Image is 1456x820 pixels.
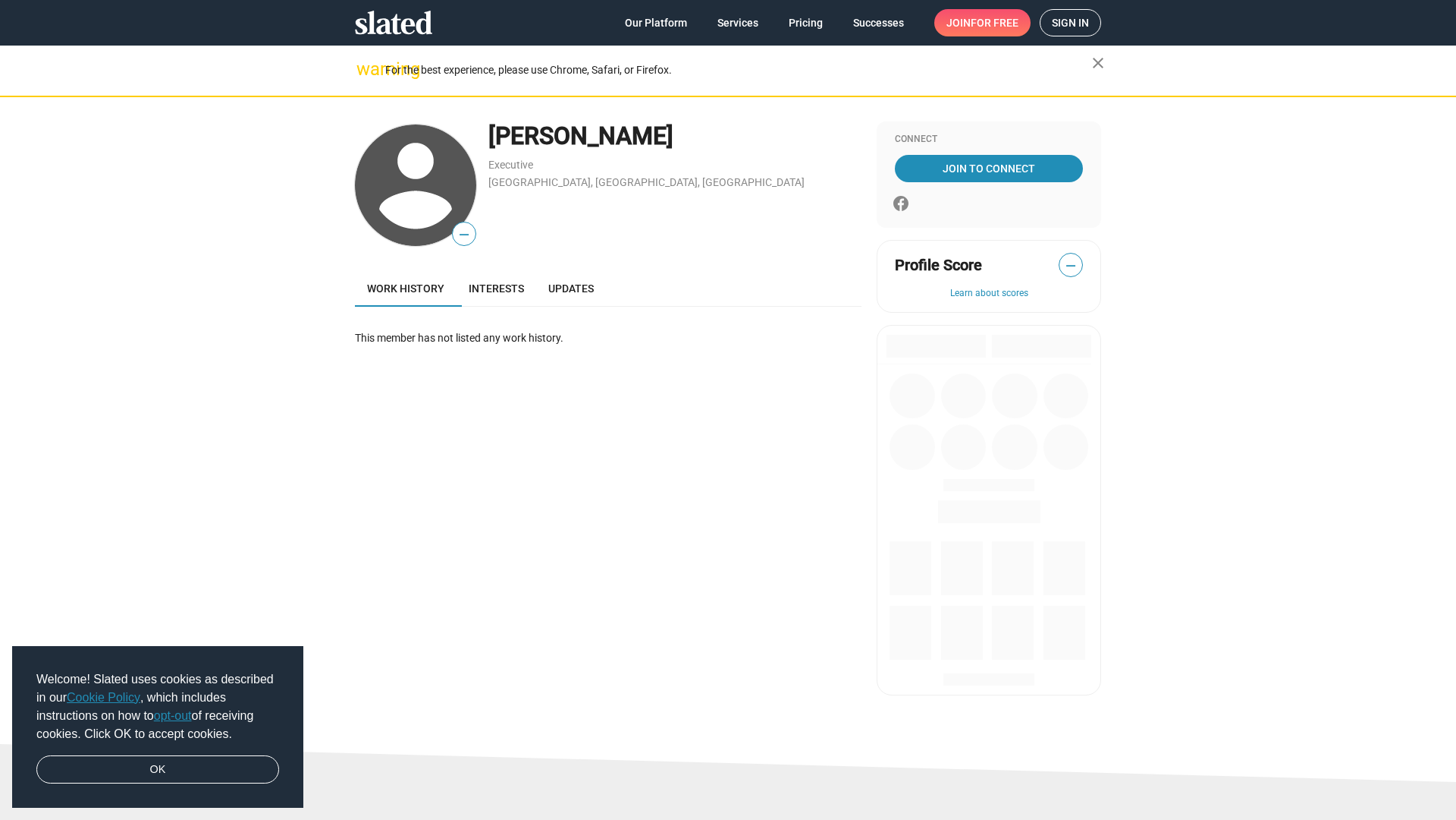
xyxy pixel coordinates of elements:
[717,9,758,36] span: Services
[488,159,533,171] a: Executive
[705,9,770,36] a: Services
[453,225,475,244] span: —
[355,270,457,307] a: Work history
[613,9,699,36] a: Our Platform
[12,646,303,809] div: cookieconsent
[367,282,444,295] span: Work history
[1089,54,1107,72] mat-icon: close
[536,270,606,307] a: Updates
[895,255,982,276] span: Profile Score
[895,134,1083,146] div: Connect
[67,691,140,704] a: Cookie Policy
[1040,9,1101,36] a: Sign in
[36,670,279,743] span: Welcome! Slated uses cookies as described in our , which includes instructions on how to of recei...
[777,9,835,36] a: Pricing
[946,9,1018,36] span: Join
[895,288,1083,300] button: Learn about scores
[355,331,861,345] div: This member has not listed any work history.
[457,270,536,307] a: Interests
[841,9,916,36] a: Successes
[898,155,1080,182] span: Join To Connect
[548,282,594,295] span: Updates
[853,9,904,36] span: Successes
[1052,10,1089,36] span: Sign in
[385,60,1092,80] div: For the best experience, please use Chrome, Safari, or Firefox.
[154,709,192,722] a: opt-out
[971,9,1018,36] span: for free
[1059,256,1082,276] span: —
[488,120,861,153] div: [PERSON_NAME]
[789,9,823,36] span: Pricing
[895,155,1083,182] a: Join To Connect
[488,176,805,188] a: [GEOGRAPHIC_DATA], [GEOGRAPHIC_DATA], [GEOGRAPHIC_DATA]
[469,282,524,295] span: Interests
[36,755,279,784] a: dismiss cookie message
[625,9,687,36] span: Our Platform
[934,9,1031,36] a: Joinfor free
[356,60,375,78] mat-icon: warning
